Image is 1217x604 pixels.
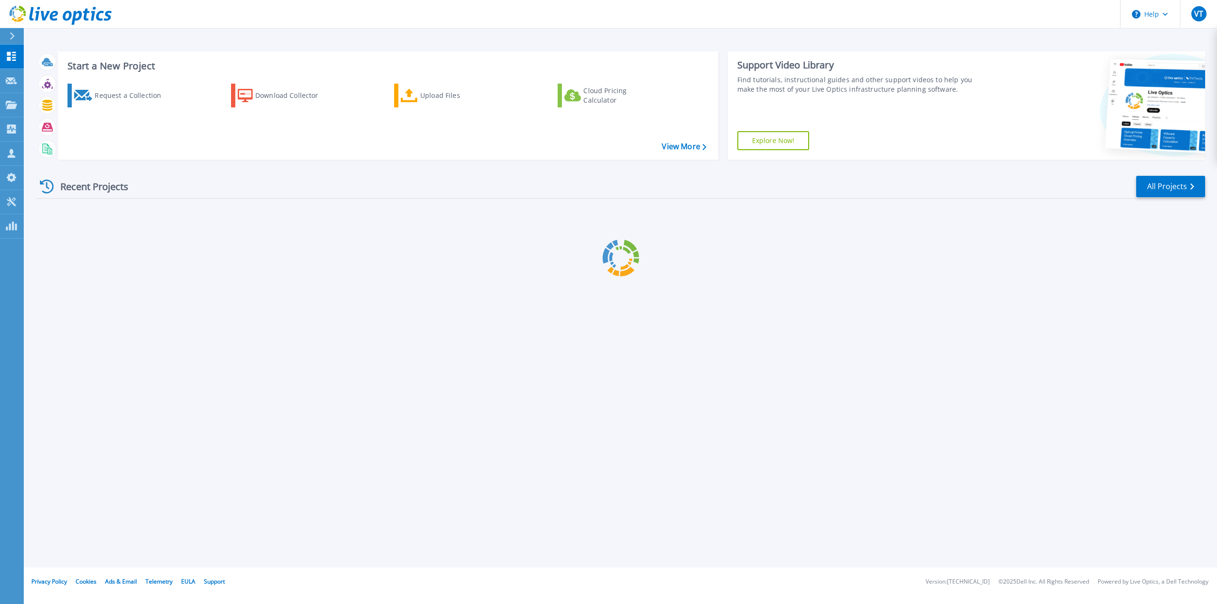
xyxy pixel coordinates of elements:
span: VT [1194,10,1203,18]
div: Support Video Library [737,59,984,71]
a: Cookies [76,577,97,585]
a: Upload Files [394,84,500,107]
div: Find tutorials, instructional guides and other support videos to help you make the most of your L... [737,75,984,94]
li: Powered by Live Optics, a Dell Technology [1098,579,1208,585]
a: EULA [181,577,195,585]
li: Version: [TECHNICAL_ID] [926,579,990,585]
div: Upload Files [420,86,496,105]
a: Telemetry [145,577,173,585]
a: Download Collector [231,84,337,107]
li: © 2025 Dell Inc. All Rights Reserved [998,579,1089,585]
div: Recent Projects [37,175,141,198]
h3: Start a New Project [68,61,706,71]
a: Cloud Pricing Calculator [558,84,664,107]
div: Download Collector [255,86,331,105]
div: Cloud Pricing Calculator [583,86,659,105]
div: Request a Collection [95,86,171,105]
a: Privacy Policy [31,577,67,585]
a: Ads & Email [105,577,137,585]
a: Request a Collection [68,84,174,107]
a: Support [204,577,225,585]
a: All Projects [1136,176,1205,197]
a: Explore Now! [737,131,810,150]
a: View More [662,142,706,151]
